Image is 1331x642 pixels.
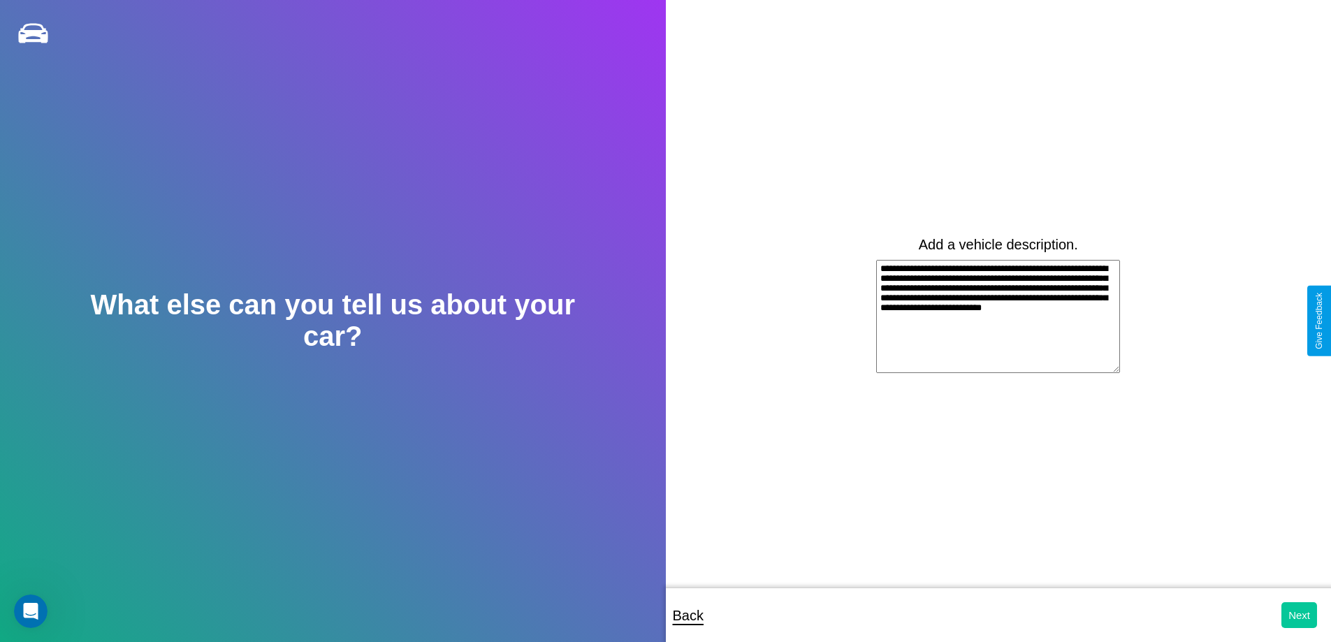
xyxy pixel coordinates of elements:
[1281,602,1317,628] button: Next
[1314,293,1324,349] div: Give Feedback
[919,237,1078,253] label: Add a vehicle description.
[673,603,704,628] p: Back
[14,594,48,628] iframe: Intercom live chat
[66,289,599,352] h2: What else can you tell us about your car?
